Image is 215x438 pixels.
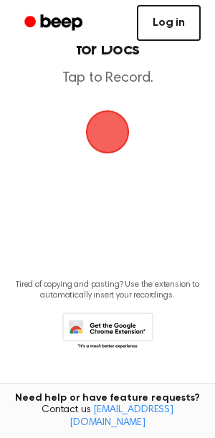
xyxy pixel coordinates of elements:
[11,280,204,301] p: Tired of copying and pasting? Use the extension to automatically insert your recordings.
[9,404,206,429] span: Contact us
[14,9,95,37] a: Beep
[137,5,201,41] a: Log in
[26,70,189,87] p: Tap to Record.
[70,405,173,428] a: [EMAIL_ADDRESS][DOMAIN_NAME]
[86,110,129,153] img: Beep Logo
